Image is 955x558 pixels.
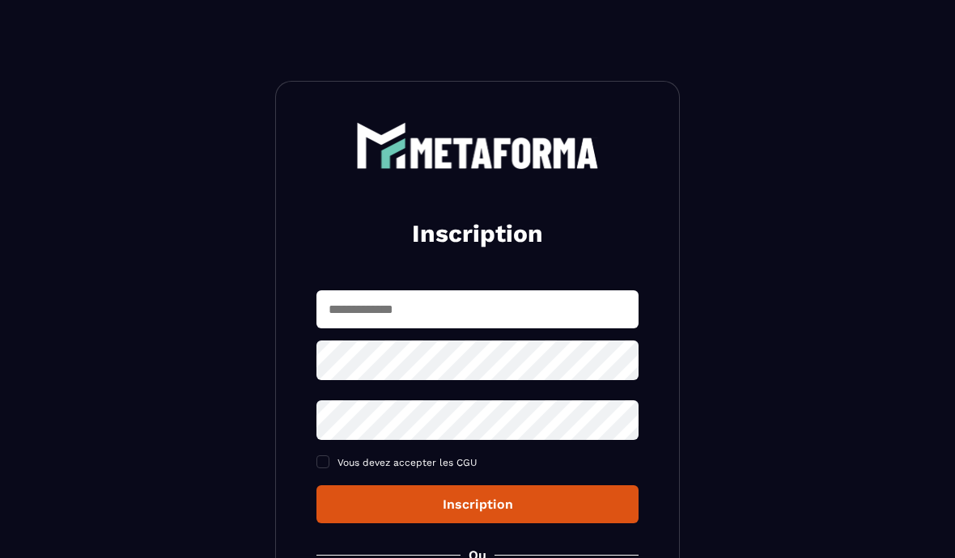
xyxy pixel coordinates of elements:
div: Inscription [329,497,626,512]
span: Vous devez accepter les CGU [337,457,477,468]
a: logo [316,122,639,169]
img: logo [356,122,599,169]
h2: Inscription [336,218,619,250]
button: Inscription [316,485,639,523]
